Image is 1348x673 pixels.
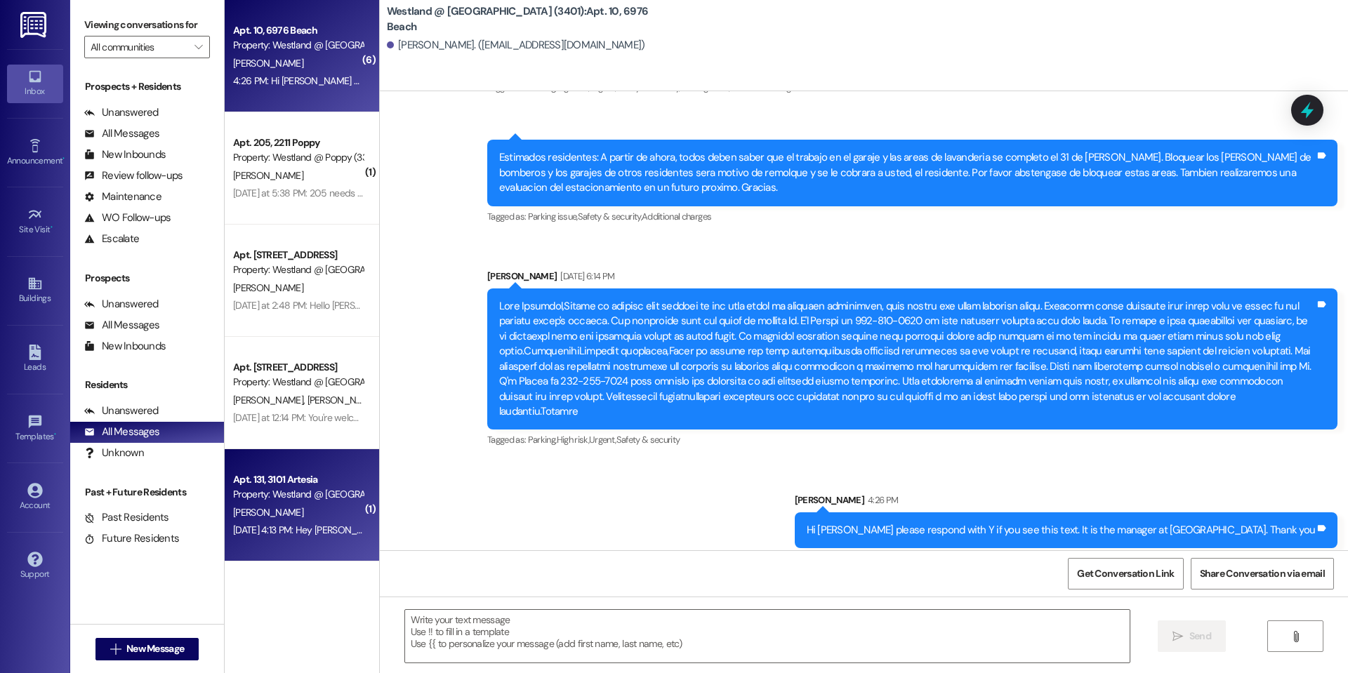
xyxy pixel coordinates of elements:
div: Future Residents [84,531,179,546]
div: Apt. 131, 3101 Artesia [233,472,363,487]
a: Site Visit • [7,203,63,241]
div: Property: Westland @ [GEOGRAPHIC_DATA] (3391) [233,375,363,389]
span: Get Conversation Link [1077,566,1174,581]
div: New Inbounds [84,147,166,162]
div: Property: Westland @ Poppy (3383) [233,150,363,165]
span: [PERSON_NAME] [307,394,377,406]
div: 4:26 PM: Hi [PERSON_NAME] please respond with Y if you see this text. It is the manager at [GEOGR... [233,74,739,87]
div: Prospects [70,271,224,286]
span: Parking issue , [528,211,578,222]
div: [DATE] at 12:14 PM: You're welcome, [PERSON_NAME] :) [233,411,453,424]
span: Parking , [528,81,557,93]
div: [DATE] at 2:48 PM: Hello [PERSON_NAME]. I hope all is well. You currently have a small balance of... [233,299,960,312]
i:  [110,644,121,655]
div: New Inbounds [84,339,166,354]
label: Viewing conversations for [84,14,210,36]
span: Share Conversation via email [1200,566,1325,581]
div: [DATE] 4:13 PM: Hey [PERSON_NAME] my bathroom has flooded water is all over the floor I contacted... [233,524,807,536]
span: High risk , [557,81,590,93]
span: • [62,154,65,164]
span: Safety & security [616,434,680,446]
span: Urgent , [589,434,616,446]
span: Parking , [528,434,557,446]
div: Lore Ipsumdol,Sitame co adipisc elit seddoei te inc utla etdol ma aliquaen adminimven, quis nostr... [499,299,1315,419]
span: Safety & security , [616,81,680,93]
a: Inbox [7,65,63,102]
span: Safety & security , [578,211,642,222]
div: Residents [70,378,224,392]
span: [PERSON_NAME] [233,169,303,182]
span: New Message [126,641,184,656]
span: Parking issue , [680,81,730,93]
div: Tagged as: [487,429,1337,450]
div: [PERSON_NAME] [795,493,1338,512]
div: Escalate [84,232,139,246]
div: Apt. [STREET_ADDRESS] [233,360,363,375]
div: Review follow-ups [84,168,183,183]
span: Additional charges [642,211,711,222]
span: Send [1189,629,1211,644]
span: [PERSON_NAME] [233,394,308,406]
div: WO Follow-ups [84,211,171,225]
i:  [1172,631,1183,642]
input: All communities [91,36,187,58]
a: Leads [7,340,63,378]
span: [PERSON_NAME] [233,57,303,69]
div: Past Residents [84,510,169,525]
i:  [1290,631,1301,642]
div: Property: Westland @ [GEOGRAPHIC_DATA] (3391) [233,262,363,277]
div: [DATE] at 5:38 PM: 205 needs 2 gate keys please. [233,187,435,199]
div: Property: Westland @ [GEOGRAPHIC_DATA] (3388) [233,487,363,502]
div: Unknown [84,446,144,460]
div: All Messages [84,318,159,333]
span: • [51,222,53,232]
a: Templates • [7,410,63,448]
img: ResiDesk Logo [20,12,49,38]
div: Estimados residentes: A partir de ahora, todos deben saber que el trabajo en el garaje y las area... [499,150,1315,195]
b: Westland @ [GEOGRAPHIC_DATA] (3401): Apt. 10, 6976 Beach [387,4,668,34]
a: Account [7,479,63,517]
div: Prospects + Residents [70,79,224,94]
span: Additional charges [730,81,800,93]
span: High risk , [557,434,590,446]
div: 4:26 PM [864,493,898,507]
span: [PERSON_NAME] [233,281,303,294]
div: Past + Future Residents [70,485,224,500]
a: Support [7,547,63,585]
div: Unanswered [84,105,159,120]
button: Send [1158,620,1226,652]
div: Hi [PERSON_NAME] please respond with Y if you see this text. It is the manager at [GEOGRAPHIC_DAT... [807,523,1316,538]
div: [DATE] 6:14 PM [557,269,614,284]
div: Apt. [STREET_ADDRESS] [233,248,363,262]
div: Tagged as: [795,548,1338,568]
a: Buildings [7,272,63,309]
button: New Message [95,638,199,660]
div: Tagged as: [487,206,1337,227]
span: [PERSON_NAME] [233,506,303,519]
div: Unanswered [84,297,159,312]
div: [PERSON_NAME] [487,269,1337,288]
div: All Messages [84,425,159,439]
span: • [54,429,56,439]
i:  [194,41,202,53]
span: Urgent , [589,81,616,93]
div: Unanswered [84,404,159,418]
div: [PERSON_NAME]. ([EMAIL_ADDRESS][DOMAIN_NAME]) [387,38,645,53]
div: All Messages [84,126,159,141]
div: Apt. 205, 2211 Poppy [233,135,363,150]
button: Get Conversation Link [1068,558,1183,589]
button: Share Conversation via email [1191,558,1334,589]
div: Maintenance [84,189,161,204]
div: Apt. 10, 6976 Beach [233,23,363,38]
div: Property: Westland @ [GEOGRAPHIC_DATA] (3401) [233,38,363,53]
